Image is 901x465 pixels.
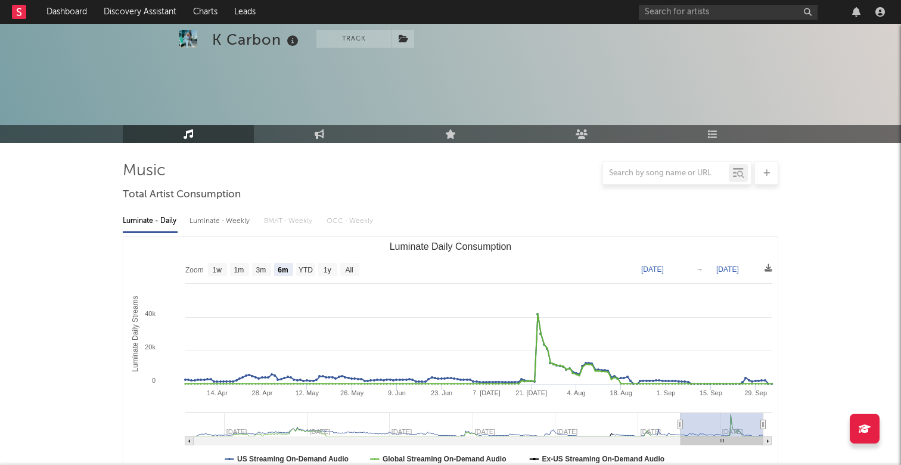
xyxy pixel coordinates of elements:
[390,241,512,252] text: Luminate Daily Consumption
[131,296,139,371] text: Luminate Daily Streams
[473,389,501,396] text: 7. [DATE]
[145,343,156,351] text: 20k
[185,266,204,274] text: Zoom
[383,455,507,463] text: Global Streaming On-Demand Audio
[145,310,156,317] text: 40k
[123,211,178,231] div: Luminate - Daily
[431,389,452,396] text: 23. Jun
[237,455,349,463] text: US Streaming On-Demand Audio
[213,266,222,274] text: 1w
[324,266,331,274] text: 1y
[256,266,266,274] text: 3m
[515,389,547,396] text: 21. [DATE]
[340,389,364,396] text: 26. May
[641,265,664,274] text: [DATE]
[152,377,156,384] text: 0
[299,266,313,274] text: YTD
[388,389,406,396] text: 9. Jun
[567,389,585,396] text: 4. Aug
[603,169,729,178] input: Search by song name or URL
[296,389,319,396] text: 12. May
[278,266,288,274] text: 6m
[610,389,632,396] text: 18. Aug
[639,5,818,20] input: Search for artists
[212,30,302,49] div: K Carbon
[252,389,273,396] text: 28. Apr
[744,389,767,396] text: 29. Sep
[316,30,391,48] button: Track
[189,211,252,231] div: Luminate - Weekly
[123,188,241,202] span: Total Artist Consumption
[657,389,676,396] text: 1. Sep
[234,266,244,274] text: 1m
[716,265,739,274] text: [DATE]
[207,389,228,396] text: 14. Apr
[696,265,703,274] text: →
[542,455,665,463] text: Ex-US Streaming On-Demand Audio
[700,389,722,396] text: 15. Sep
[345,266,353,274] text: All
